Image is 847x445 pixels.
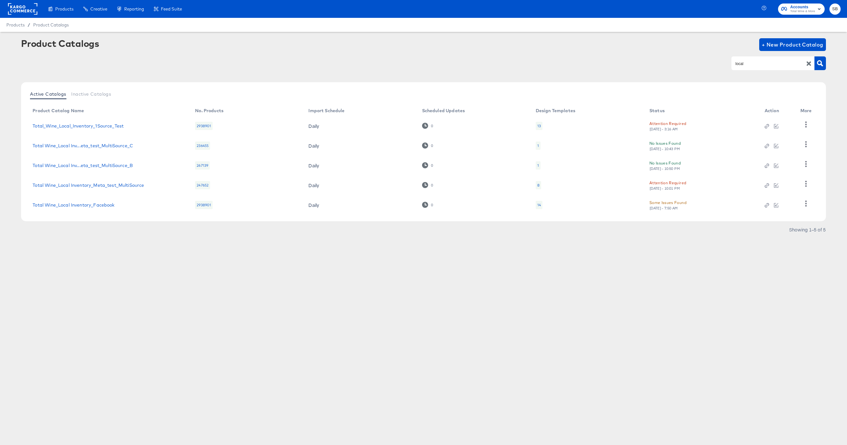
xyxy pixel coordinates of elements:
span: Feed Suite [161,6,182,11]
div: 1 [536,142,541,150]
div: Design Templates [536,108,575,113]
div: Attention Required [649,120,686,127]
div: 267139 [195,161,210,170]
th: Status [644,106,760,116]
span: + New Product Catalog [762,40,823,49]
div: 0 [422,182,433,188]
a: Total Wine_Local Inv...eta_test_MultiSource_B [33,163,133,168]
div: 13 [537,123,541,128]
a: Total_Wine_Local_Inventory_1Source_Test [33,123,124,128]
div: Scheduled Updates [422,108,465,113]
div: 14 [537,202,541,208]
div: 0 [431,143,433,148]
div: 0 [431,203,433,207]
div: 13 [536,122,542,130]
div: Some Issues Found [649,199,686,206]
span: Reporting [124,6,144,11]
button: Attention Required[DATE] - 3:16 AM [649,120,686,131]
a: Total Wine_Local Inventory_Facebook [33,202,114,208]
div: 1 [537,163,539,168]
div: 8 [536,181,541,189]
span: / [25,22,33,27]
div: [DATE] - 3:16 AM [649,127,678,131]
div: 0 [431,163,433,168]
div: 2938901 [195,201,213,209]
a: Total Wine_Local Inv...eta_test_MultiSource_C [33,143,133,148]
div: 1 [536,161,541,170]
th: Action [760,106,795,116]
button: SB [829,4,841,15]
td: Daily [303,156,417,175]
div: 247652 [195,181,210,189]
div: 0 [422,162,433,168]
input: Search Product Catalogs [734,60,802,67]
div: 0 [422,142,433,149]
span: Products [6,22,25,27]
th: More [795,106,820,116]
div: 0 [431,124,433,128]
span: Creative [90,6,107,11]
div: 14 [536,201,542,209]
span: Active Catalogs [30,91,66,97]
div: Product Catalogs [21,38,99,48]
div: 0 [431,183,433,187]
button: Some Issues Found[DATE] - 7:50 AM [649,199,686,210]
div: Attention Required [649,179,686,186]
a: Product Catalogs [33,22,69,27]
div: Import Schedule [308,108,344,113]
span: Inactive Catalogs [71,91,111,97]
span: Accounts [790,4,815,11]
div: 8 [537,183,540,188]
button: + New Product Catalog [759,38,826,51]
span: Total Wine & More [790,9,815,14]
div: 236455 [195,142,210,150]
a: Total Wine_Local Inventory_Meta_test_MultiSource [33,183,144,188]
div: [DATE] - 7:50 AM [649,206,678,210]
button: AccountsTotal Wine & More [778,4,825,15]
div: Showing 1–5 of 5 [789,227,826,232]
td: Daily [303,195,417,215]
div: Product Catalog Name [33,108,84,113]
div: 0 [422,123,433,129]
button: Attention Required[DATE] - 10:01 PM [649,179,686,191]
div: 2938901 [195,122,213,130]
span: SB [832,5,838,13]
td: Daily [303,136,417,156]
div: [DATE] - 10:01 PM [649,186,680,191]
span: Products [55,6,73,11]
div: No. Products [195,108,223,113]
div: 1 [537,143,539,148]
td: Daily [303,116,417,136]
td: Daily [303,175,417,195]
div: 0 [422,202,433,208]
